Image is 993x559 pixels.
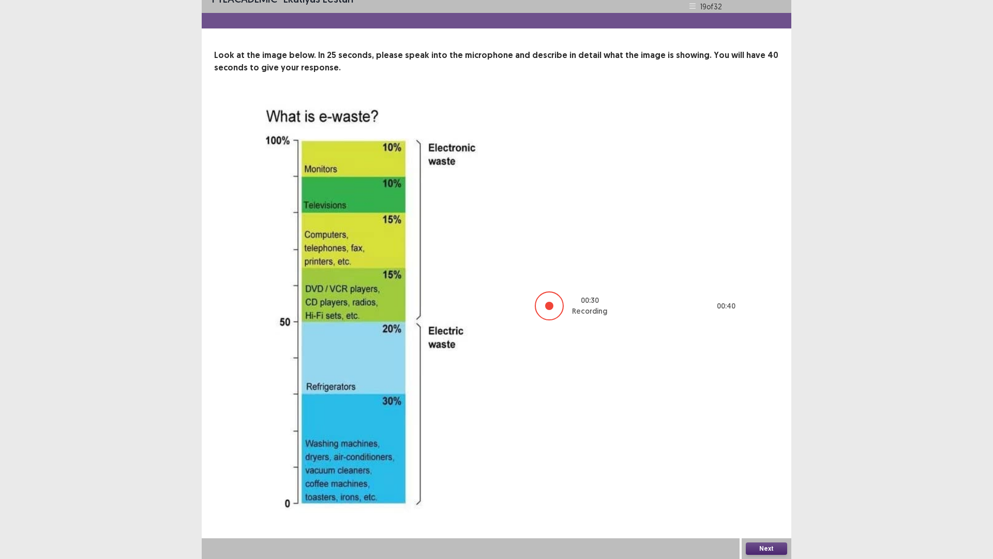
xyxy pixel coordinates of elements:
p: 00 : 30 [581,295,599,306]
p: Look at the image below. In 25 seconds, please speak into the microphone and describe in detail w... [214,49,779,74]
button: Next [746,542,787,555]
img: image-description [255,99,514,513]
p: 19 of 32 [700,1,722,12]
p: 00 : 40 [717,301,735,312]
p: Recording [572,306,607,317]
